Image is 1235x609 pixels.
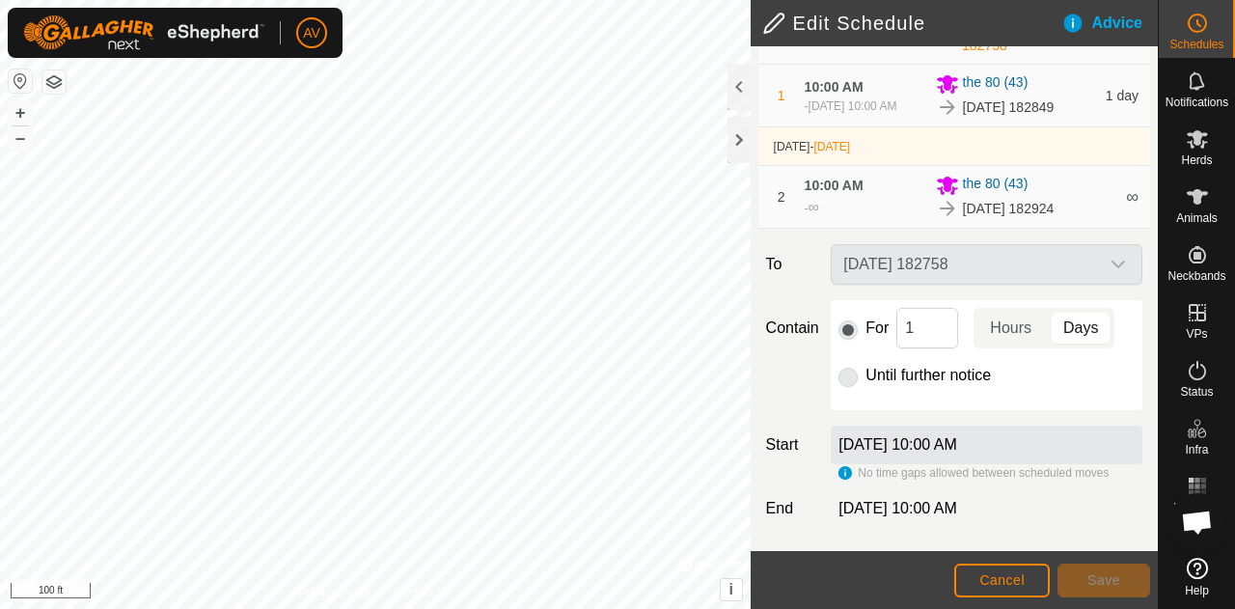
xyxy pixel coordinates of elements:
[1061,12,1158,35] div: Advice
[42,70,66,94] button: Map Layers
[1169,39,1223,50] span: Schedules
[1185,585,1209,596] span: Help
[1167,270,1225,282] span: Neckbands
[1186,328,1207,340] span: VPs
[762,12,1061,35] h2: Edit Schedule
[23,15,264,50] img: Gallagher Logo
[721,579,742,600] button: i
[774,140,810,153] span: [DATE]
[778,189,785,205] span: 2
[1166,97,1228,108] span: Notifications
[303,23,320,43] span: AV
[805,79,864,95] span: 10:00 AM
[728,581,732,597] span: i
[954,564,1050,597] button: Cancel
[1087,572,1120,588] span: Save
[838,500,956,516] span: [DATE] 10:00 AM
[9,69,32,93] button: Reset Map
[805,196,819,219] div: -
[990,317,1031,340] span: Hours
[758,317,824,340] label: Contain
[805,97,897,115] div: -
[299,584,371,601] a: Privacy Policy
[758,433,824,457] label: Start
[1126,187,1139,207] span: ∞
[1180,386,1213,398] span: Status
[1176,212,1218,224] span: Animals
[758,244,824,285] label: To
[1159,550,1235,604] a: Help
[936,197,959,220] img: To
[963,199,1055,219] span: [DATE] 182924
[394,584,451,601] a: Contact Us
[979,572,1025,588] span: Cancel
[1181,154,1212,166] span: Herds
[809,199,819,215] span: ∞
[9,101,32,125] button: +
[1173,502,1221,513] span: Heatmap
[865,368,991,383] label: Until further notice
[809,99,897,113] span: [DATE] 10:00 AM
[778,88,785,103] span: 1
[805,178,864,193] span: 10:00 AM
[1168,493,1226,551] div: Open chat
[810,140,850,153] span: -
[1185,444,1208,456] span: Infra
[865,320,889,336] label: For
[813,140,850,153] span: [DATE]
[758,497,824,520] label: End
[1057,564,1150,597] button: Save
[963,72,1029,96] span: the 80 (43)
[1106,88,1139,103] span: 1 day
[838,436,956,453] label: [DATE] 10:00 AM
[1063,317,1098,340] span: Days
[936,96,959,119] img: To
[963,174,1029,197] span: the 80 (43)
[858,466,1109,480] span: No time gaps allowed between scheduled moves
[9,126,32,150] button: –
[963,97,1055,118] span: [DATE] 182849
